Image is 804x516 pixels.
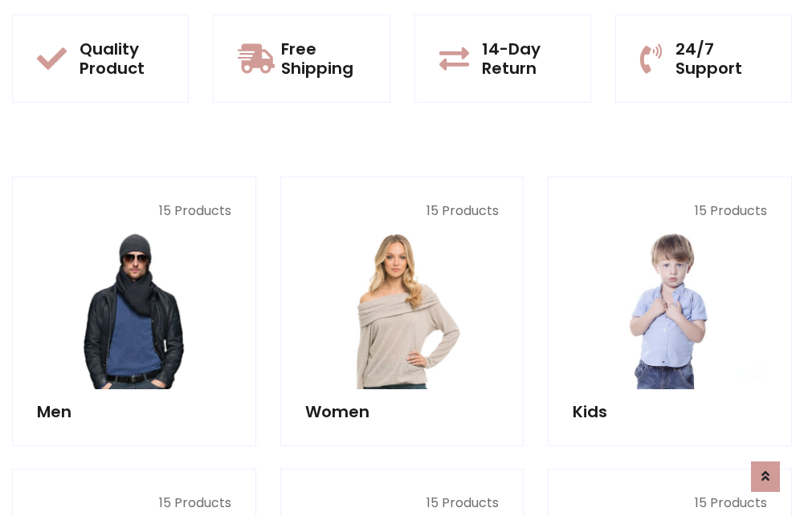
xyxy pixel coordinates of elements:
p: 15 Products [573,494,767,513]
p: 15 Products [37,201,231,221]
h5: Men [37,402,231,421]
p: 15 Products [37,494,231,513]
p: 15 Products [305,494,500,513]
p: 15 Products [573,201,767,221]
h5: 24/7 Support [675,39,767,78]
h5: Free Shipping [281,39,365,78]
p: 15 Products [305,201,500,221]
h5: Women [305,402,500,421]
h5: Quality Product [80,39,164,78]
h5: 14-Day Return [482,39,566,78]
h5: Kids [573,402,767,421]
